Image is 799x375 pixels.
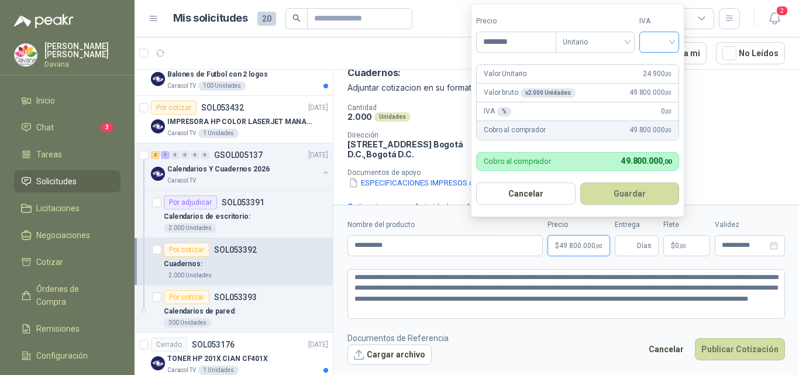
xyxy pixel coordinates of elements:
[101,123,113,132] span: 3
[414,201,449,214] div: Actividad
[665,108,672,115] span: ,00
[521,88,576,98] div: x 2.000 Unidades
[347,139,476,159] p: [STREET_ADDRESS] Bogotá D.C. , Bogotá D.C.
[214,246,257,254] p: SOL053392
[671,242,675,249] span: $
[484,68,526,80] p: Valor Unitario
[164,290,209,304] div: Por cotizar
[347,219,543,230] label: Nombre del producto
[547,235,610,256] p: $49.800.000,00
[347,112,372,122] p: 2.000
[36,121,54,134] span: Chat
[665,127,672,133] span: ,00
[167,81,196,91] p: Caracol TV
[637,236,652,256] span: Días
[14,251,120,273] a: Cotizar
[639,16,679,27] label: IVA
[595,243,602,249] span: ,00
[36,322,80,335] span: Remisiones
[14,318,120,340] a: Remisiones
[198,129,239,138] div: 1 Unidades
[198,366,239,375] div: 1 Unidades
[151,148,330,185] a: 2 1 0 0 0 0 GSOL005137[DATE] Company LogoCalendarios Y Cuadernos 2026Caracol TV
[663,219,710,230] label: Flete
[164,306,236,317] p: Calendarios de pared:
[347,345,432,366] button: Cargar archivo
[198,81,246,91] div: 100 Unidades
[14,14,74,28] img: Logo peakr
[167,353,268,364] p: TONER HP 201X CIAN CF401X
[167,69,268,80] p: Balones de Futbol con 2 logos
[36,349,88,362] span: Configuración
[191,151,199,159] div: 0
[164,318,211,328] div: 300 Unidades
[663,158,672,166] span: ,00
[308,102,328,113] p: [DATE]
[484,125,545,136] p: Cobro al comprador
[484,87,575,98] p: Valor bruto
[764,8,785,29] button: 2
[663,235,710,256] p: $ 0,00
[151,72,165,86] img: Company Logo
[151,151,160,159] div: 2
[135,49,333,96] a: Por cotizarSOL053837[DATE] Company LogoBalones de Futbol con 2 logosCaracol TV100 Unidades
[374,112,411,122] div: Unidades
[563,33,628,51] span: Unitario
[151,167,165,181] img: Company Logo
[14,170,120,192] a: Solicitudes
[135,96,333,143] a: Por cotizarSOL053432[DATE] Company LogoIMPRESORA HP COLOR LASERJET MANAGED E45028DNCaracol TV1 Un...
[776,5,788,16] span: 2
[14,224,120,246] a: Negociaciones
[347,81,785,94] p: Adjuntar cotizacion en su formato
[14,197,120,219] a: Licitaciones
[665,90,672,96] span: ,00
[308,339,328,350] p: [DATE]
[167,176,196,185] p: Caracol TV
[36,256,63,269] span: Cotizar
[36,175,77,188] span: Solicitudes
[661,106,671,117] span: 0
[201,104,244,112] p: SOL053432
[214,151,263,159] p: GSOL005137
[15,44,37,66] img: Company Logo
[151,338,187,352] div: Cerrado
[44,42,120,59] p: [PERSON_NAME] [PERSON_NAME]
[167,164,270,175] p: Calendarios Y Cuadernos 2026
[14,90,120,112] a: Inicio
[201,151,209,159] div: 0
[497,107,511,116] div: %
[36,148,62,161] span: Tareas
[161,151,170,159] div: 1
[484,157,551,165] p: Cobro al comprador
[257,12,276,26] span: 20
[164,223,216,233] div: 2.000 Unidades
[14,116,120,139] a: Chat3
[135,238,333,285] a: Por cotizarSOL053392Cuadernos:2.000 Unidades
[14,278,120,313] a: Órdenes de Compra
[665,71,672,77] span: ,00
[716,42,785,64] button: No Leídos
[171,151,180,159] div: 0
[629,87,671,98] span: 49.800.000
[167,116,313,128] p: IMPRESORA HP COLOR LASERJET MANAGED E45028DN
[164,259,202,270] p: Cuadernos:
[347,67,401,79] p: Cuadernos:
[347,168,794,177] p: Documentos de apoyo
[14,345,120,367] a: Configuración
[476,183,576,205] button: Cancelar
[222,198,264,207] p: SOL053391
[347,332,449,345] p: Documentos de Referencia
[629,125,671,136] span: 49.800.000
[347,104,501,112] p: Cantidad
[621,156,671,166] span: 49.800.000
[642,338,690,360] button: Cancelar
[181,151,190,159] div: 0
[135,285,333,333] a: Por cotizarSOL053393Calendarios de pared:300 Unidades
[347,131,476,139] p: Dirección
[467,201,503,214] div: Mensajes
[36,283,109,308] span: Órdenes de Compra
[695,338,785,360] button: Publicar Cotización
[167,129,196,138] p: Caracol TV
[164,271,216,280] div: 2.000 Unidades
[715,219,785,230] label: Validez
